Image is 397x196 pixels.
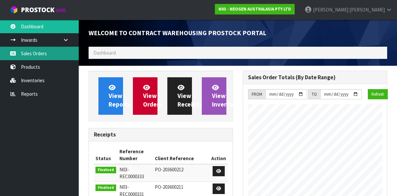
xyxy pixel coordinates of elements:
[21,6,54,14] span: ProStock
[248,89,265,100] div: FROM
[95,167,116,173] span: Finalised
[178,84,202,108] span: View Receipts
[202,77,226,115] a: ViewInventory
[94,146,118,164] th: Status
[308,89,320,100] div: TO
[167,77,192,115] a: ViewReceipts
[94,132,228,138] h3: Receipts
[153,146,210,164] th: Client Reference
[95,184,116,191] span: Finalised
[56,7,66,13] small: WMS
[248,74,382,81] h3: Sales Order Totals (By Date Range)
[98,77,123,115] a: ViewReports
[143,84,162,108] span: View Orders
[155,166,183,173] span: PO-203600212
[368,89,388,100] button: Refresh
[133,77,157,115] a: ViewOrders
[155,184,183,190] span: PO-203600211
[118,146,154,164] th: Reference Number
[219,6,291,12] strong: N03 - NEOGEN AUSTRALASIA PTY LTD
[89,29,266,37] span: Welcome to Contract Warehousing ProStock Portal
[10,6,18,14] img: cube-alt.png
[119,166,144,180] span: N03-REC0000333
[94,50,116,56] span: Dashboard
[210,146,228,164] th: Action
[313,7,348,13] span: [PERSON_NAME]
[212,84,240,108] span: View Inventory
[109,84,131,108] span: View Reports
[349,7,385,13] span: [PERSON_NAME]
